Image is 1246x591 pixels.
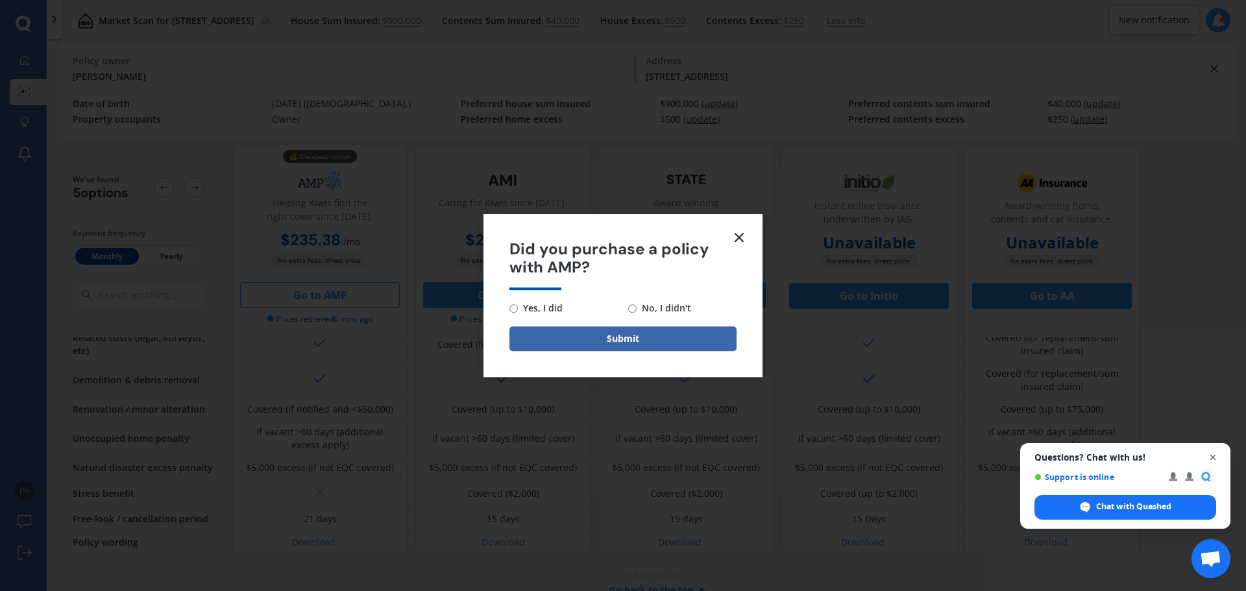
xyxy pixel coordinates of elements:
[509,326,737,351] button: Submit
[1034,495,1216,520] div: Chat with Quashed
[637,300,691,316] span: No, I didn't
[1034,452,1216,463] span: Questions? Chat with us!
[1191,539,1230,578] div: Open chat
[628,304,637,313] input: No, I didn't
[518,300,563,316] span: Yes, I did
[509,304,518,313] input: Yes, I did
[1205,450,1221,466] span: Close chat
[509,240,737,278] span: Did you purchase a policy with AMP?
[1034,472,1160,482] span: Support is online
[1096,501,1171,513] span: Chat with Quashed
